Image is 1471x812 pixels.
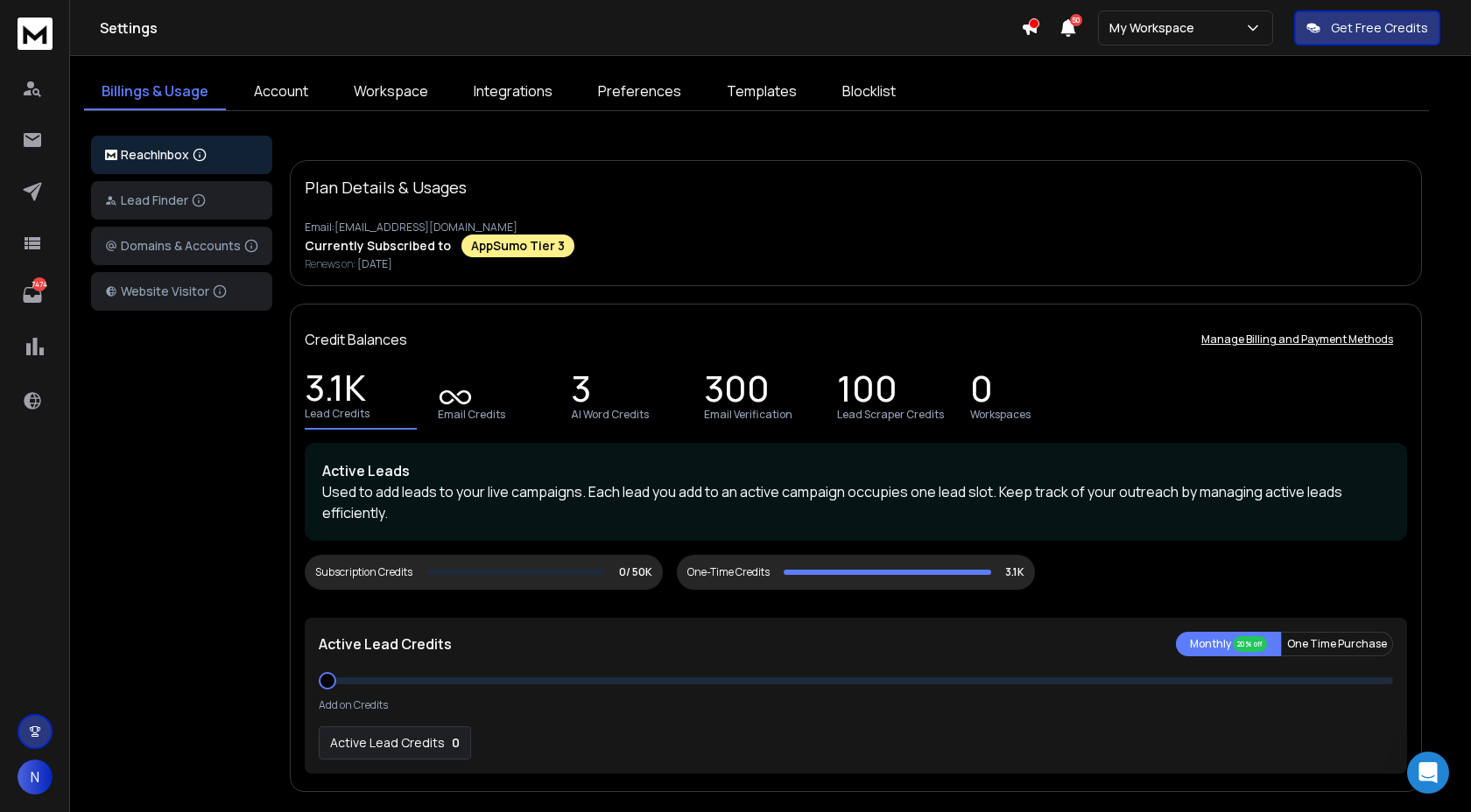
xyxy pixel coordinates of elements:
[305,379,366,403] p: 3.1K
[319,698,388,712] p: Add on Credits
[571,380,591,404] p: 3
[305,175,467,199] p: Plan Details & Usages
[1331,19,1428,37] p: Get Free Credits
[1187,322,1407,357] button: Manage Billing and Payment Methods
[1005,565,1024,579] p: 3.1K
[825,73,913,110] a: Blocklist
[84,73,226,110] a: Billings & Usage
[336,73,446,110] a: Workspace
[438,408,505,422] p: Email Credits
[1233,636,1267,652] div: 20% off
[357,256,392,271] span: [DATE]
[330,734,445,752] p: Active Lead Credits
[461,234,574,257] div: AppSumo Tier 3
[319,633,452,654] p: Active Lead Credits
[100,17,1021,38] h1: Settings
[1176,632,1281,656] button: Monthly 20% off
[1281,632,1393,656] button: One Time Purchase
[315,565,412,579] div: Subscription Credits
[18,759,53,794] button: N
[704,380,770,404] p: 300
[305,220,1407,234] p: Email: [EMAIL_ADDRESS][DOMAIN_NAME]
[305,407,370,421] p: Lead Credits
[91,227,272,265] button: Domains & Accounts
[452,734,460,752] p: 0
[1070,14,1082,26] span: 50
[91,136,272,174] button: ReachInbox
[1294,10,1440,45] button: Get Free Credits
[837,380,897,404] p: 100
[709,73,814,110] a: Templates
[32,277,46,291] p: 7474
[1201,332,1393,346] p: Manage Billing and Payment Methods
[305,257,1407,271] p: Renews on:
[322,460,1390,481] p: Active Leads
[305,329,407,350] p: Credit Balances
[837,408,944,422] p: Lead Scraper Credits
[105,150,117,161] img: logo
[236,73,326,110] a: Account
[91,272,272,311] button: Website Visitor
[1407,752,1449,794] div: Open Intercom Messenger
[1109,19,1201,37] p: My Workspace
[571,408,649,422] p: AI Word Credits
[970,380,993,404] p: 0
[704,408,792,422] p: Email Verification
[322,481,1390,523] p: Used to add leads to your live campaigns. Each lead you add to an active campaign occupies one le...
[456,73,570,110] a: Integrations
[91,181,272,220] button: Lead Finder
[581,73,699,110] a: Preferences
[15,277,50,312] a: 7474
[305,237,451,255] p: Currently Subscribed to
[18,17,53,50] img: logo
[687,565,770,579] div: One-Time Credits
[619,565,652,579] p: 0/ 50K
[970,408,1031,422] p: Workspaces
